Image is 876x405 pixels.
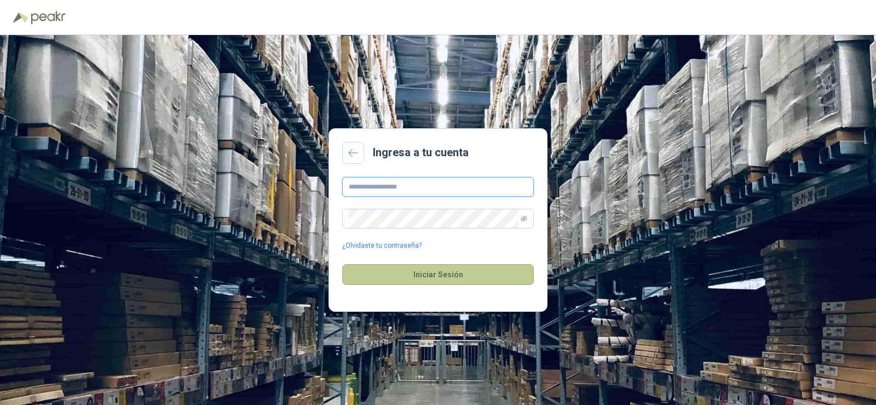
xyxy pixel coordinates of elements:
h2: Ingresa a tu cuenta [373,144,469,161]
span: eye-invisible [521,215,527,222]
img: Peakr [31,11,66,24]
a: ¿Olvidaste tu contraseña? [342,241,422,251]
img: Logo [13,12,28,23]
button: Iniciar Sesión [342,264,534,285]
